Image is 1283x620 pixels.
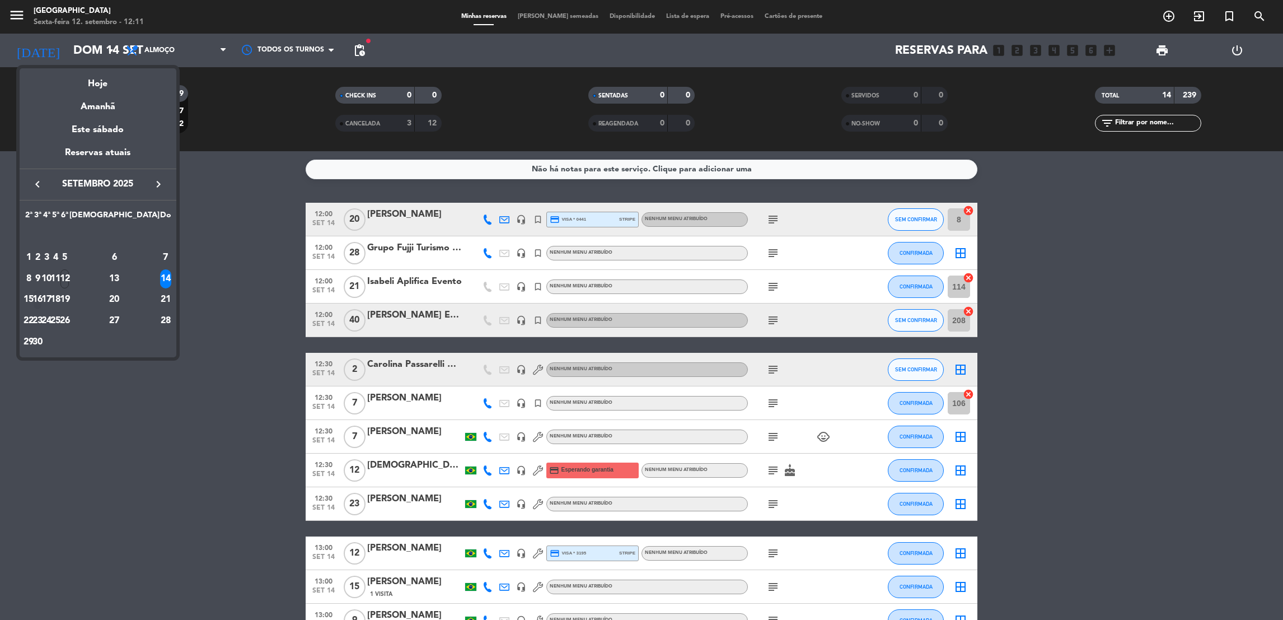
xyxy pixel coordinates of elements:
[34,290,42,309] div: 16
[33,268,42,290] td: 9 de setembro de 2025
[43,311,51,330] div: 24
[20,91,176,114] div: Amanhã
[148,177,168,192] button: keyboard_arrow_right
[74,269,155,288] div: 13
[24,209,33,226] th: Segunda-feira
[42,209,51,226] th: Quarta-feira
[51,269,60,288] div: 11
[24,226,172,247] td: SET
[34,311,42,330] div: 23
[60,290,69,309] div: 19
[74,311,155,330] div: 27
[160,311,171,330] div: 28
[69,247,160,268] td: 6 de setembro de 2025
[60,268,69,290] td: 12 de setembro de 2025
[51,248,60,267] div: 4
[20,114,176,146] div: Este sábado
[24,332,33,353] td: 29 de setembro de 2025
[69,289,160,310] td: 20 de setembro de 2025
[24,310,33,332] td: 22 de setembro de 2025
[160,247,172,268] td: 7 de setembro de 2025
[43,248,51,267] div: 3
[51,247,60,268] td: 4 de setembro de 2025
[160,268,172,290] td: 14 de setembro de 2025
[33,332,42,353] td: 30 de setembro de 2025
[33,310,42,332] td: 23 de setembro de 2025
[160,310,172,332] td: 28 de setembro de 2025
[42,310,51,332] td: 24 de setembro de 2025
[160,290,171,309] div: 21
[33,209,42,226] th: Terça-feira
[160,269,171,288] div: 14
[60,310,69,332] td: 26 de setembro de 2025
[25,269,33,288] div: 8
[60,247,69,268] td: 5 de setembro de 2025
[24,247,33,268] td: 1 de setembro de 2025
[20,146,176,169] div: Reservas atuais
[60,289,69,310] td: 19 de setembro de 2025
[51,290,60,309] div: 18
[160,248,171,267] div: 7
[51,268,60,290] td: 11 de setembro de 2025
[42,289,51,310] td: 17 de setembro de 2025
[25,248,33,267] div: 1
[60,311,69,330] div: 26
[69,209,160,226] th: Sábado
[69,268,160,290] td: 13 de setembro de 2025
[160,209,172,226] th: Domingo
[69,310,160,332] td: 27 de setembro de 2025
[20,68,176,91] div: Hoje
[34,333,42,352] div: 30
[25,290,33,309] div: 15
[42,247,51,268] td: 3 de setembro de 2025
[25,311,33,330] div: 22
[74,290,155,309] div: 20
[51,209,60,226] th: Quinta-feira
[51,289,60,310] td: 18 de setembro de 2025
[43,290,51,309] div: 17
[60,269,69,288] div: 12
[33,247,42,268] td: 2 de setembro de 2025
[51,310,60,332] td: 25 de setembro de 2025
[51,311,60,330] div: 25
[31,178,44,191] i: keyboard_arrow_left
[24,289,33,310] td: 15 de setembro de 2025
[34,269,42,288] div: 9
[25,333,33,352] div: 29
[60,209,69,226] th: Sexta-feira
[160,289,172,310] td: 21 de setembro de 2025
[74,248,155,267] div: 6
[43,269,51,288] div: 10
[42,268,51,290] td: 10 de setembro de 2025
[24,268,33,290] td: 8 de setembro de 2025
[34,248,42,267] div: 2
[33,289,42,310] td: 16 de setembro de 2025
[152,178,165,191] i: keyboard_arrow_right
[27,177,48,192] button: keyboard_arrow_left
[60,248,69,267] div: 5
[48,177,148,192] span: setembro 2025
